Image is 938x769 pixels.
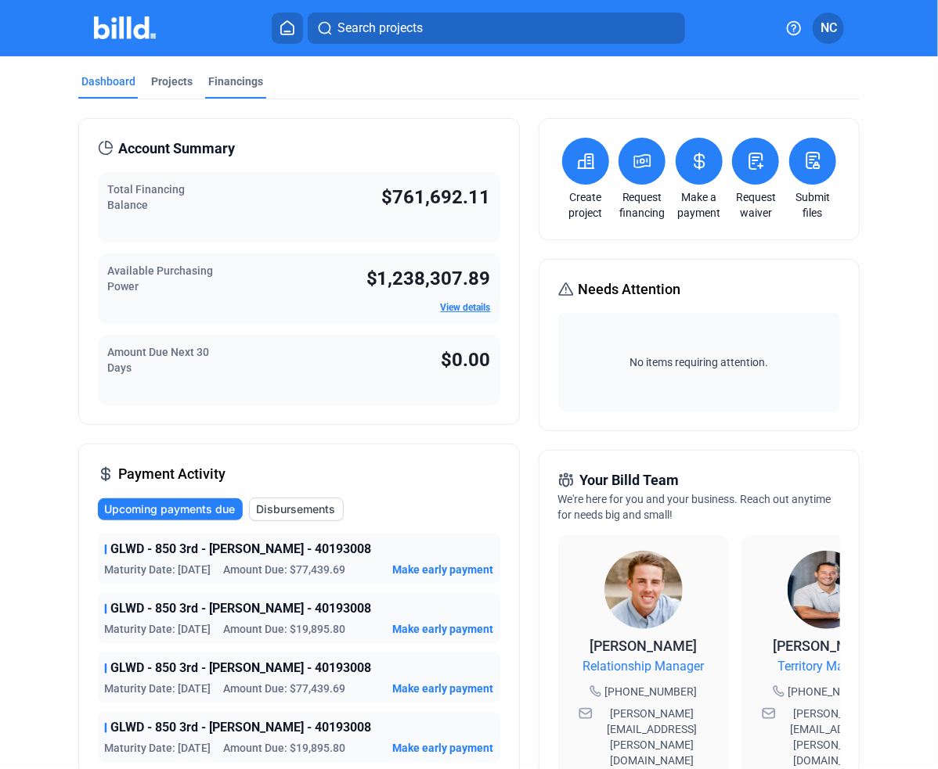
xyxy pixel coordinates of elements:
[110,599,371,618] span: GLWD - 850 3rd - [PERSON_NAME] - 40193008
[590,638,697,654] span: [PERSON_NAME]
[110,659,371,677] span: GLWD - 850 3rd - [PERSON_NAME] - 40193008
[208,74,263,89] div: Financings
[382,186,491,208] span: $761,692.11
[256,501,335,517] span: Disbursements
[728,189,783,221] a: Request waiver
[788,551,866,629] img: Territory Manager
[788,684,880,699] span: [PHONE_NUMBER]
[110,540,371,559] span: GLWD - 850 3rd - [PERSON_NAME] - 40193008
[604,684,697,699] span: [PHONE_NUMBER]
[393,681,494,696] button: Make early payment
[151,74,193,89] div: Projects
[223,740,345,756] span: Amount Due: $19,895.80
[785,189,840,221] a: Submit files
[596,706,709,768] span: [PERSON_NAME][EMAIL_ADDRESS][PERSON_NAME][DOMAIN_NAME]
[110,718,371,737] span: GLWD - 850 3rd - [PERSON_NAME] - 40193008
[777,657,875,676] span: Territory Manager
[393,621,494,637] button: Make early payment
[104,501,235,517] span: Upcoming payments due
[813,13,844,44] button: NC
[107,183,185,211] span: Total Financing Balance
[249,498,344,521] button: Disbursements
[441,302,491,313] a: View details
[672,189,727,221] a: Make a payment
[104,740,211,756] span: Maturity Date: [DATE]
[107,264,213,293] span: Available Purchasing Power
[580,469,680,491] span: Your Billd Team
[558,493,832,521] span: We're here for you and your business. Reach out anytime for needs big and small!
[615,189,669,221] a: Request financing
[442,349,491,371] span: $0.00
[308,13,685,44] button: Search projects
[579,278,681,300] span: Needs Attention
[393,562,494,577] button: Make early payment
[393,740,494,756] button: Make early payment
[223,562,345,577] span: Amount Due: $77,439.69
[558,189,613,221] a: Create project
[337,19,423,38] span: Search projects
[223,681,345,696] span: Amount Due: $77,439.69
[104,562,211,577] span: Maturity Date: [DATE]
[583,657,704,676] span: Relationship Manager
[118,463,225,485] span: Payment Activity
[223,621,345,637] span: Amount Due: $19,895.80
[821,19,837,38] span: NC
[773,638,880,654] span: [PERSON_NAME]
[81,74,135,89] div: Dashboard
[565,354,834,370] span: No items requiring attention.
[107,346,209,374] span: Amount Due Next 30 Days
[366,268,491,289] span: $1,238,307.89
[104,681,211,696] span: Maturity Date: [DATE]
[118,138,235,160] span: Account Summary
[604,551,683,629] img: Relationship Manager
[94,16,156,39] img: Billd Company Logo
[98,498,243,520] button: Upcoming payments due
[104,621,211,637] span: Maturity Date: [DATE]
[779,706,892,768] span: [PERSON_NAME][EMAIL_ADDRESS][PERSON_NAME][DOMAIN_NAME]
